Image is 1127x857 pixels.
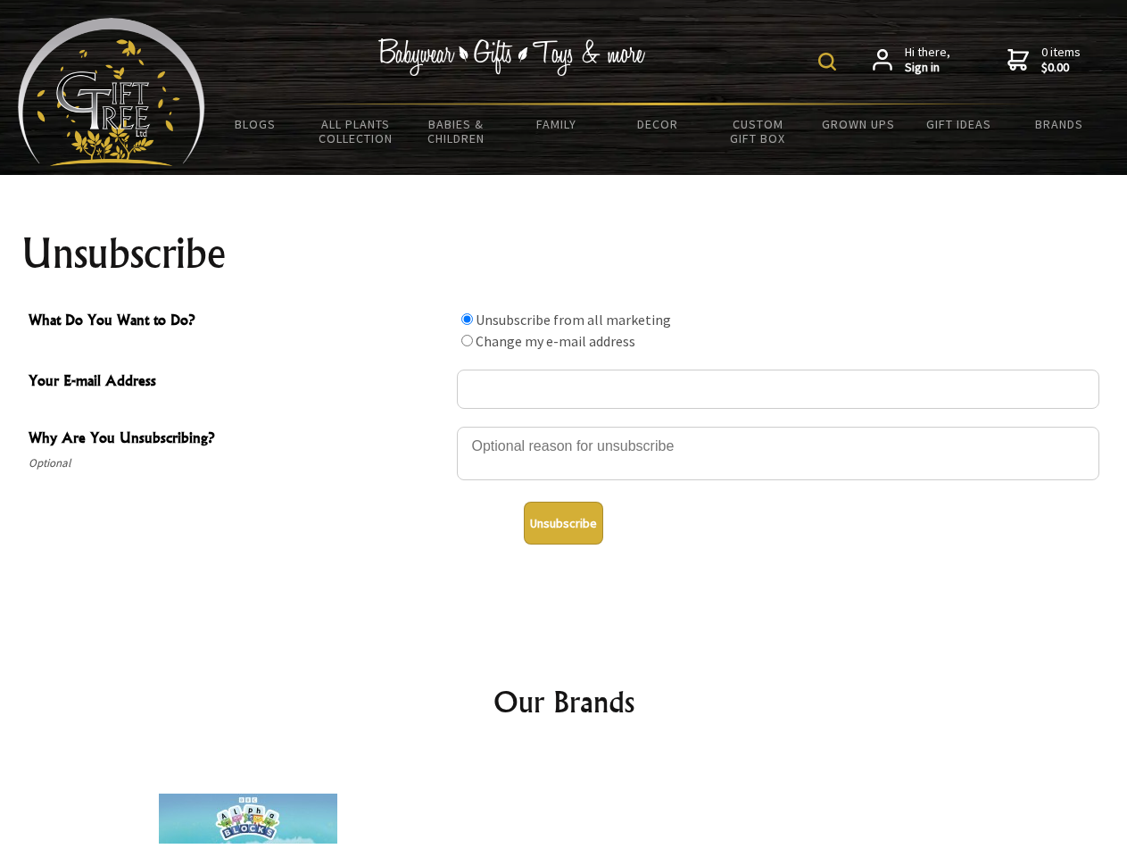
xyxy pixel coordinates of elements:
[457,370,1099,409] input: Your E-mail Address
[818,53,836,71] img: product search
[524,502,603,545] button: Unsubscribe
[1041,44,1081,76] span: 0 items
[507,105,608,143] a: Family
[205,105,306,143] a: BLOGS
[461,313,473,325] input: What Do You Want to Do?
[476,332,635,350] label: Change my e-mail address
[29,309,448,335] span: What Do You Want to Do?
[36,680,1092,723] h2: Our Brands
[29,370,448,395] span: Your E-mail Address
[461,335,473,346] input: What Do You Want to Do?
[18,18,205,166] img: Babyware - Gifts - Toys and more...
[607,105,708,143] a: Decor
[457,427,1099,480] textarea: Why Are You Unsubscribing?
[808,105,908,143] a: Grown Ups
[1009,105,1110,143] a: Brands
[708,105,808,157] a: Custom Gift Box
[1007,45,1081,76] a: 0 items$0.00
[29,453,448,474] span: Optional
[476,311,671,329] label: Unsubscribe from all marketing
[873,45,950,76] a: Hi there,Sign in
[905,60,950,76] strong: Sign in
[29,427,448,453] span: Why Are You Unsubscribing?
[905,45,950,76] span: Hi there,
[406,105,507,157] a: Babies & Children
[378,38,646,76] img: Babywear - Gifts - Toys & more
[908,105,1009,143] a: Gift Ideas
[306,105,407,157] a: All Plants Collection
[21,232,1106,275] h1: Unsubscribe
[1041,60,1081,76] strong: $0.00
